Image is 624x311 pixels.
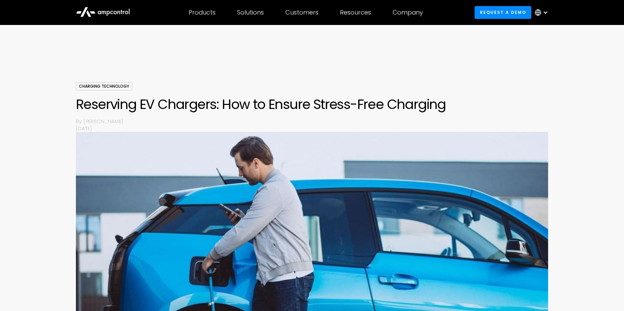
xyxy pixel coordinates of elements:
div: Solutions [237,9,264,16]
div: Resources [340,9,371,16]
div: Products [189,9,216,16]
a: Request a demo [475,6,531,19]
p: By [76,118,83,125]
p: [DATE] [76,125,548,132]
h1: Reserving EV Chargers: How to Ensure Stress-Free Charging [76,96,548,112]
div: Customers [285,9,318,16]
div: Company [393,9,423,16]
p: [PERSON_NAME] [83,118,548,125]
div: Charging Technology [76,82,132,90]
